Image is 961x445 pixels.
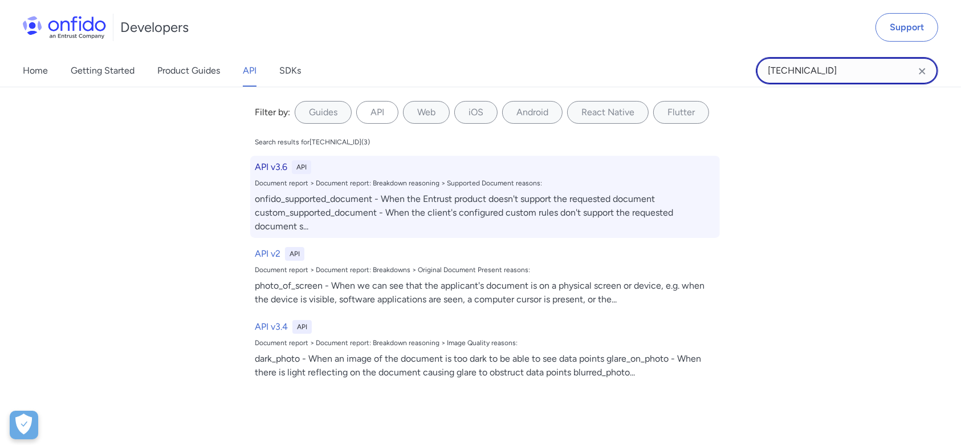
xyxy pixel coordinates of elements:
div: onfido_supported_document - When the Entrust product doesn't support the requested document custo... [255,192,715,233]
img: Onfido Logo [23,16,106,39]
div: Filter by: [255,106,290,119]
label: Guides [295,101,352,124]
a: Support [876,13,938,42]
div: Search results for [TECHNICAL_ID] ( 3 ) [255,137,370,147]
div: photo_of_screen - When we can see that the applicant's document is on a physical screen or device... [255,279,715,306]
a: Product Guides [157,55,220,87]
label: Flutter [653,101,709,124]
div: Cookie Preferences [10,411,38,439]
a: API v3.4APIDocument report > Document report: Breakdown reasoning > Image Quality reasons:dark_ph... [250,315,720,384]
a: SDKs [279,55,301,87]
h1: Developers [120,18,189,37]
a: API v3.6APIDocument report > Document report: Breakdown reasoning > Supported Document reasons:on... [250,156,720,238]
svg: Clear search field button [915,64,929,78]
div: API [292,160,311,174]
a: API v2APIDocument report > Document report: Breakdowns > Original Document Present reasons:photo_... [250,242,720,311]
div: API [292,320,312,334]
div: dark_photo - When an image of the document is too dark to be able to see data points glare_on_pho... [255,352,715,379]
h6: API v2 [255,247,280,261]
div: API [285,247,304,261]
a: API [243,55,256,87]
div: Document report > Document report: Breakdowns > Original Document Present reasons: [255,265,715,274]
label: iOS [454,101,498,124]
a: Getting Started [71,55,135,87]
h6: API v3.4 [255,320,288,334]
div: Document report > Document report: Breakdown reasoning > Supported Document reasons: [255,179,715,188]
label: API [356,101,398,124]
input: Onfido search input field [756,57,938,84]
a: Home [23,55,48,87]
div: Document report > Document report: Breakdown reasoning > Image Quality reasons: [255,338,715,347]
h6: API v3.6 [255,160,287,174]
label: React Native [567,101,649,124]
label: Android [502,101,563,124]
label: Web [403,101,450,124]
button: Open Preferences [10,411,38,439]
